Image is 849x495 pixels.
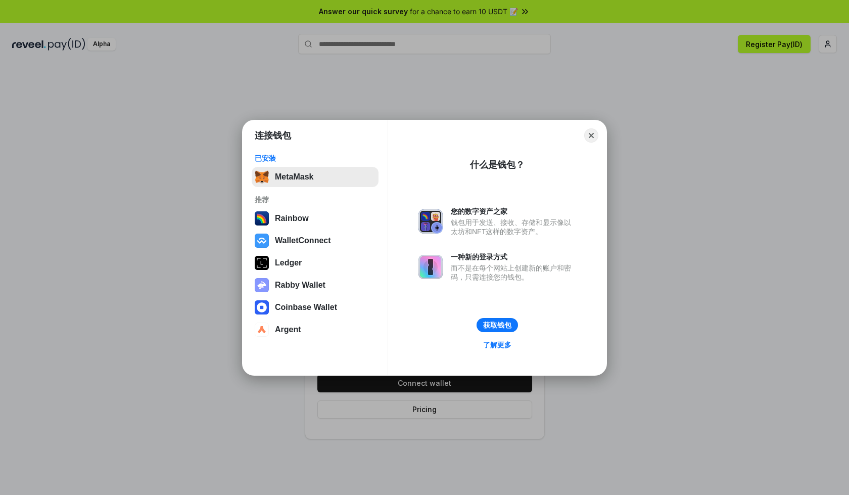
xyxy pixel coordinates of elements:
[255,278,269,292] img: svg+xml,%3Csvg%20xmlns%3D%22http%3A%2F%2Fwww.w3.org%2F2000%2Fsvg%22%20fill%3D%22none%22%20viewBox...
[252,167,379,187] button: MetaMask
[275,172,313,182] div: MetaMask
[255,323,269,337] img: svg+xml,%3Csvg%20width%3D%2228%22%20height%3D%2228%22%20viewBox%3D%220%200%2028%2028%22%20fill%3D...
[451,263,576,282] div: 而不是在每个网站上创建新的账户和密码，只需连接您的钱包。
[255,195,375,204] div: 推荐
[255,256,269,270] img: svg+xml,%3Csvg%20xmlns%3D%22http%3A%2F%2Fwww.w3.org%2F2000%2Fsvg%22%20width%3D%2228%22%20height%3...
[418,255,443,279] img: svg+xml,%3Csvg%20xmlns%3D%22http%3A%2F%2Fwww.w3.org%2F2000%2Fsvg%22%20fill%3D%22none%22%20viewBox...
[255,211,269,226] img: svg+xml,%3Csvg%20width%3D%22120%22%20height%3D%22120%22%20viewBox%3D%220%200%20120%20120%22%20fil...
[275,325,301,334] div: Argent
[252,253,379,273] button: Ledger
[255,170,269,184] img: svg+xml,%3Csvg%20fill%3D%22none%22%20height%3D%2233%22%20viewBox%3D%220%200%2035%2033%22%20width%...
[470,159,525,171] div: 什么是钱包？
[451,252,576,261] div: 一种新的登录方式
[275,303,337,312] div: Coinbase Wallet
[275,258,302,267] div: Ledger
[255,154,375,163] div: 已安装
[252,208,379,229] button: Rainbow
[255,129,291,142] h1: 连接钱包
[255,234,269,248] img: svg+xml,%3Csvg%20width%3D%2228%22%20height%3D%2228%22%20viewBox%3D%220%200%2028%2028%22%20fill%3D...
[418,209,443,234] img: svg+xml,%3Csvg%20xmlns%3D%22http%3A%2F%2Fwww.w3.org%2F2000%2Fsvg%22%20fill%3D%22none%22%20viewBox...
[477,338,517,351] a: 了解更多
[483,321,511,330] div: 获取钱包
[451,218,576,236] div: 钱包用于发送、接收、存储和显示像以太坊和NFT这样的数字资产。
[255,300,269,314] img: svg+xml,%3Csvg%20width%3D%2228%22%20height%3D%2228%22%20viewBox%3D%220%200%2028%2028%22%20fill%3D...
[252,320,379,340] button: Argent
[451,207,576,216] div: 您的数字资产之家
[275,281,325,290] div: Rabby Wallet
[477,318,518,332] button: 获取钱包
[252,297,379,318] button: Coinbase Wallet
[275,214,309,223] div: Rainbow
[252,231,379,251] button: WalletConnect
[584,128,598,143] button: Close
[483,340,511,349] div: 了解更多
[275,236,331,245] div: WalletConnect
[252,275,379,295] button: Rabby Wallet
